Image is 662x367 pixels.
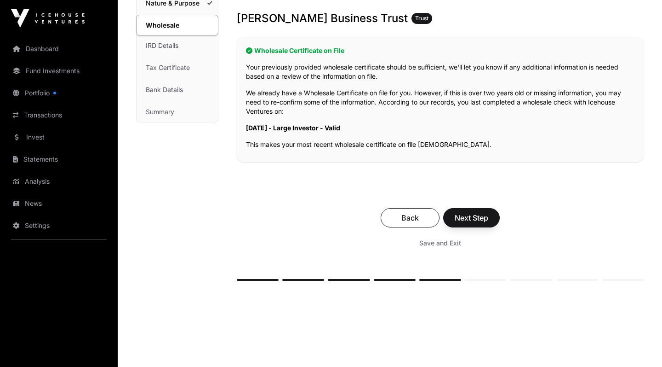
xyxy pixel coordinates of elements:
p: [DATE] - Large Investor - Valid [246,123,634,133]
a: Invest [7,127,110,147]
img: Icehouse Ventures Logo [11,9,85,28]
button: Back [381,208,439,227]
a: News [7,193,110,214]
h2: Wholesale Certificate on File [246,46,634,55]
a: Tax Certificate [137,58,218,78]
p: We already have a Wholesale Certificate on file for you. However, if this is over two years old o... [246,88,634,116]
a: IRD Details [137,35,218,56]
a: Portfolio [7,83,110,103]
h3: [PERSON_NAME] Business Trust [237,11,644,26]
button: Next Step [443,208,500,227]
a: Settings [7,216,110,236]
iframe: Chat Widget [616,323,662,367]
button: Save and Exit [408,235,472,251]
a: Dashboard [7,39,110,59]
span: Next Step [455,212,488,223]
a: Transactions [7,105,110,125]
a: Summary [137,102,218,122]
a: Analysis [7,171,110,192]
span: Trust [415,15,428,22]
span: Back [392,212,428,223]
a: Wholesale [136,15,218,36]
a: Statements [7,149,110,169]
a: Bank Details [137,80,218,100]
p: This makes your most recent wholesale certificate on file [DEMOGRAPHIC_DATA]. [246,140,634,149]
span: Save and Exit [419,239,461,248]
p: Your previously provided wholesale certificate should be sufficient, we'll let you know if any ad... [246,63,634,81]
a: Fund Investments [7,61,110,81]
